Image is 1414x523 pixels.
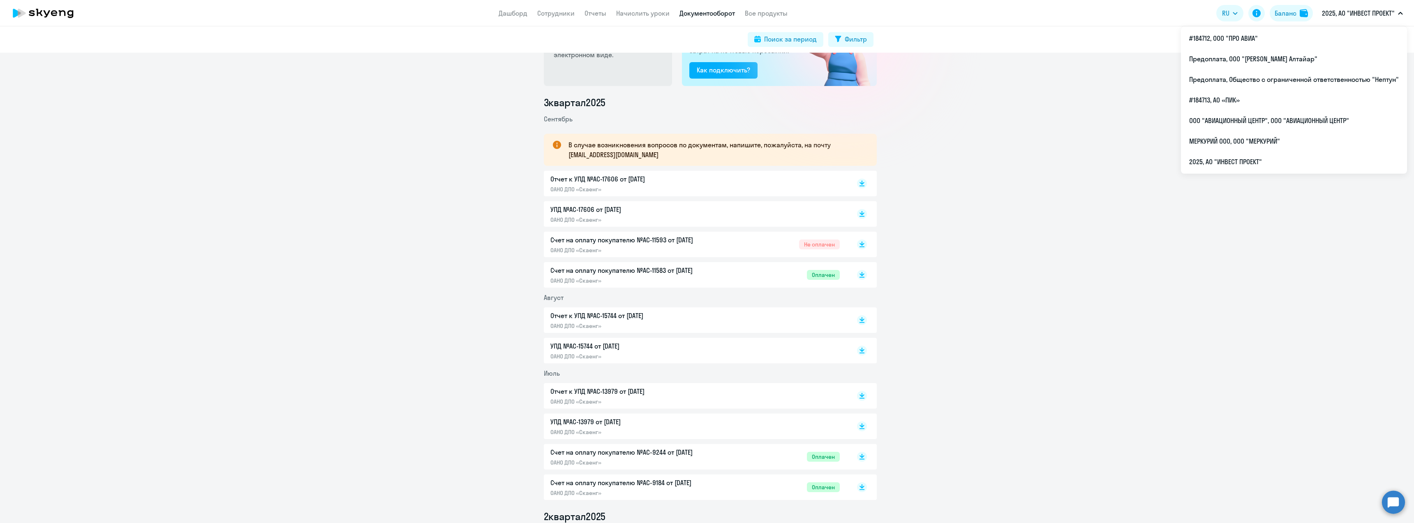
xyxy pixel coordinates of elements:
p: 2025, АО "ИНВЕСТ ПРОЕКТ" [1322,8,1395,18]
a: Отчет к УПД №AC-13979 от [DATE]ОАНО ДПО «Скаенг» [550,386,840,405]
li: 3 квартал 2025 [544,96,877,109]
p: Счет на оплату покупателю №AC-9184 от [DATE] [550,478,723,488]
div: Поиск за период [764,34,817,44]
a: УПД №AC-17606 от [DATE]ОАНО ДПО «Скаенг» [550,205,840,223]
p: ОАНО ДПО «Скаенг» [550,277,723,284]
span: Оплачен [807,452,840,462]
p: ОАНО ДПО «Скаенг» [550,489,723,497]
p: ОАНО ДПО «Скаенг» [550,398,723,405]
li: 2 квартал 2025 [544,510,877,523]
a: Счет на оплату покупателю №AC-11593 от [DATE]ОАНО ДПО «Скаенг»Не оплачен [550,235,840,254]
div: Как подключить? [697,65,750,75]
p: ОАНО ДПО «Скаенг» [550,353,723,360]
p: Отчет к УПД №AC-15744 от [DATE] [550,311,723,321]
p: УПД №AC-17606 от [DATE] [550,205,723,214]
a: Счет на оплату покупателю №AC-9184 от [DATE]ОАНО ДПО «Скаенг»Оплачен [550,478,840,497]
a: Счет на оплату покупателю №AC-9244 от [DATE]ОАНО ДПО «Скаенг»Оплачен [550,447,840,466]
button: Поиск за период [748,32,823,47]
p: УПД №AC-15744 от [DATE] [550,341,723,351]
a: УПД №AC-15744 от [DATE]ОАНО ДПО «Скаенг» [550,341,840,360]
p: Счет на оплату покупателю №AC-9244 от [DATE] [550,447,723,457]
img: balance [1300,9,1308,17]
span: RU [1222,8,1229,18]
p: ОАНО ДПО «Скаенг» [550,246,723,254]
a: Счет на оплату покупателю №AC-11583 от [DATE]ОАНО ДПО «Скаенг»Оплачен [550,265,840,284]
span: Июль [544,369,560,377]
p: ОАНО ДПО «Скаенг» [550,322,723,330]
p: ОАНО ДПО «Скаенг» [550,186,723,193]
button: Как подключить? [689,62,758,79]
div: Баланс [1275,8,1296,18]
button: RU [1216,5,1243,21]
span: Не оплачен [799,239,840,249]
p: Отчет к УПД №AC-13979 от [DATE] [550,386,723,396]
p: УПД №AC-13979 от [DATE] [550,417,723,427]
ul: RU [1181,26,1407,174]
p: В случае возникновения вопросов по документам, напишите, пожалуйста, на почту [EMAIL_ADDRESS][DOM... [568,140,862,160]
a: Сотрудники [537,9,575,17]
a: Документооборот [679,9,735,17]
p: Отчет к УПД №AC-17606 от [DATE] [550,174,723,184]
button: Фильтр [828,32,873,47]
button: Балансbalance [1270,5,1313,21]
p: ОАНО ДПО «Скаенг» [550,459,723,466]
p: ОАНО ДПО «Скаенг» [550,428,723,436]
a: УПД №AC-13979 от [DATE]ОАНО ДПО «Скаенг» [550,417,840,436]
span: Оплачен [807,270,840,280]
a: Отчет к УПД №AC-17606 от [DATE]ОАНО ДПО «Скаенг» [550,174,840,193]
a: Начислить уроки [616,9,670,17]
p: Счет на оплату покупателю №AC-11593 от [DATE] [550,235,723,245]
span: Август [544,293,564,302]
span: Оплачен [807,482,840,492]
a: Отчеты [585,9,606,17]
span: Сентябрь [544,115,573,123]
a: Отчет к УПД №AC-15744 от [DATE]ОАНО ДПО «Скаенг» [550,311,840,330]
div: Фильтр [845,34,867,44]
p: Счет на оплату покупателю №AC-11583 от [DATE] [550,265,723,275]
a: Дашборд [499,9,527,17]
button: 2025, АО "ИНВЕСТ ПРОЕКТ" [1318,3,1407,23]
p: ОАНО ДПО «Скаенг» [550,216,723,223]
a: Все продукты [745,9,788,17]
